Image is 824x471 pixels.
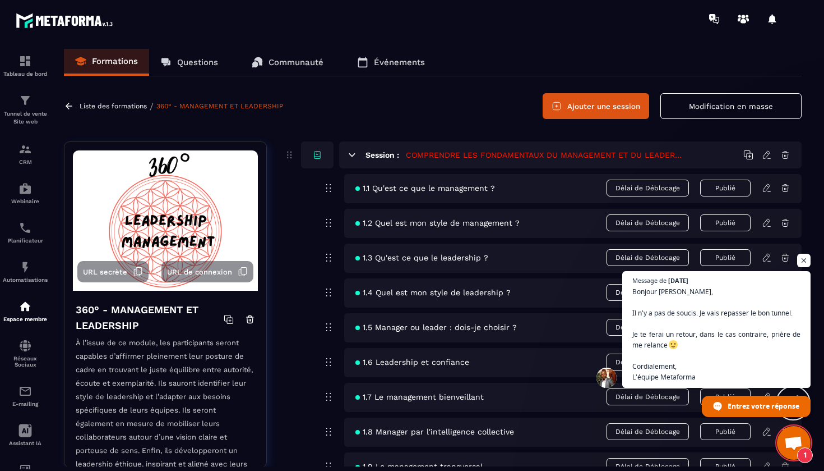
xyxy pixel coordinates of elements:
[355,288,511,297] span: 1.4 Quel est mon style de leadership ?
[3,71,48,77] p: Tableau de bord
[3,376,48,415] a: emailemailE-mailing
[77,261,149,282] button: URL secrète
[18,385,32,398] img: email
[3,401,48,407] p: E-mailing
[177,57,218,67] p: Questions
[16,10,117,31] img: logo
[156,102,283,110] a: 360° - MANAGEMENT ET LEADERSHIP
[18,143,32,156] img: formation
[18,221,32,235] img: scheduler
[92,56,138,66] p: Formations
[355,358,469,367] span: 1.6 Leadership et confiance
[632,277,666,283] span: Message de
[797,447,813,463] span: 1
[355,184,495,193] span: 1.1 Qu'est ce que le management ?
[83,268,127,276] span: URL secrète
[167,268,232,276] span: URL de connexion
[700,214,751,231] button: Publié
[700,180,751,196] button: Publié
[3,134,48,173] a: formationformationCRM
[632,286,800,382] span: Bonjour [PERSON_NAME], Il n'y a pas de soucis. Je vais repasser le bon tunnel. Je te ferai un ret...
[355,253,488,262] span: 1.3 Qu'est ce que le leadership ?
[18,300,32,313] img: automations
[3,331,48,376] a: social-networksocial-networkRéseaux Sociaux
[607,319,689,336] span: Délai de Déblocage
[3,440,48,446] p: Assistant IA
[150,101,154,112] span: /
[3,291,48,331] a: automationsautomationsEspace membre
[355,427,514,436] span: 1.8 Manager par l'intelligence collective
[607,354,689,371] span: Délai de Déblocage
[355,218,520,227] span: 1.2 Quel est mon style de management ?
[76,302,224,333] h4: 360° - MANAGEMENT ET LEADERSHIP
[149,49,229,76] a: Questions
[3,355,48,368] p: Réseaux Sociaux
[18,260,32,274] img: automations
[543,93,649,119] button: Ajouter une session
[18,94,32,107] img: formation
[700,249,751,266] button: Publié
[374,57,425,67] p: Événements
[18,339,32,353] img: social-network
[355,323,517,332] span: 1.5 Manager ou leader : dois-je choisir ?
[346,49,436,76] a: Événements
[607,180,689,196] span: Délai de Déblocage
[728,396,799,416] span: Entrez votre réponse
[3,173,48,213] a: automationsautomationsWebinaire
[355,462,483,471] span: 1.9 Le management transversal
[73,150,258,291] img: background
[3,46,48,85] a: formationformationTableau de bord
[607,214,689,231] span: Délai de Déblocage
[161,261,253,282] button: URL de connexion
[607,249,689,266] span: Délai de Déblocage
[406,149,686,161] h5: COMPRENDRE LES FONDAMENTAUX DU MANAGEMENT ET DU LEADERSHIP EN [DEMOGRAPHIC_DATA]
[3,415,48,455] a: Assistant IA
[3,198,48,204] p: Webinaire
[3,110,48,126] p: Tunnel de vente Site web
[3,213,48,252] a: schedulerschedulerPlanificateur
[700,423,751,440] button: Publié
[365,150,399,159] h6: Session :
[240,49,335,76] a: Communauté
[269,57,323,67] p: Communauté
[607,388,689,405] span: Délai de Déblocage
[660,93,802,119] button: Modification en masse
[80,102,147,110] a: Liste des formations
[3,237,48,244] p: Planificateur
[668,277,688,283] span: [DATE]
[607,284,689,301] span: Délai de Déblocage
[18,182,32,195] img: automations
[3,85,48,134] a: formationformationTunnel de vente Site web
[777,426,811,460] div: Ouvrir le chat
[3,316,48,322] p: Espace membre
[3,159,48,165] p: CRM
[607,423,689,440] span: Délai de Déblocage
[3,252,48,291] a: automationsautomationsAutomatisations
[18,54,32,68] img: formation
[3,277,48,283] p: Automatisations
[355,392,484,401] span: 1.7 Le management bienveillant
[64,49,149,76] a: Formations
